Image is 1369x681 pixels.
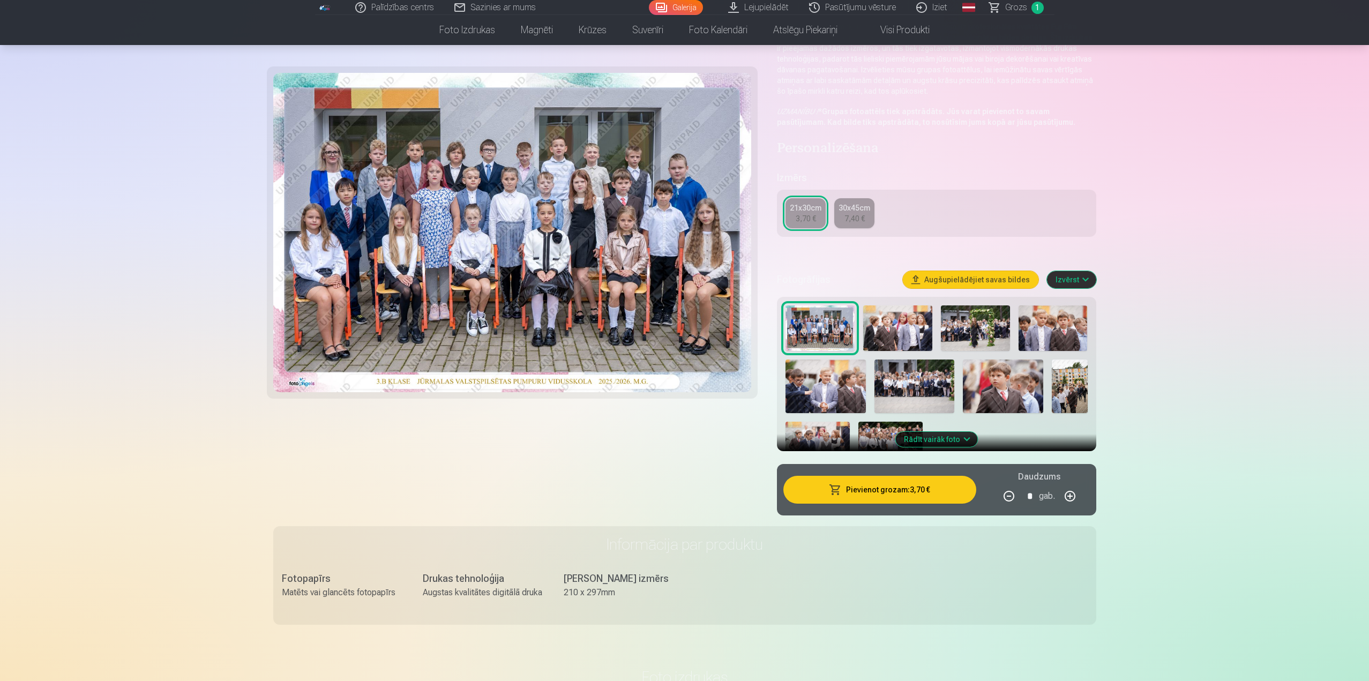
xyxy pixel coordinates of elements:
[1039,483,1055,509] div: gab.
[783,476,976,504] button: Pievienot grozam:3,70 €
[564,571,683,586] div: [PERSON_NAME] izmērs
[282,571,401,586] div: Fotopapīrs
[1047,271,1096,288] button: Izvērst
[760,15,850,45] a: Atslēgu piekariņi
[777,107,818,116] em: UZMANĪBU !
[423,586,542,599] div: Augstas kvalitātes digitālā druka
[903,271,1038,288] button: Augšupielādējiet savas bildes
[1018,470,1060,483] h5: Daudzums
[895,432,977,447] button: Rādīt vairāk foto
[619,15,676,45] a: Suvenīri
[427,15,508,45] a: Foto izdrukas
[850,15,942,45] a: Visi produkti
[839,203,870,213] div: 30x45cm
[676,15,760,45] a: Foto kalendāri
[790,203,821,213] div: 21x30cm
[566,15,619,45] a: Krūzes
[777,170,1096,185] h5: Izmērs
[844,213,865,224] div: 7,40 €
[508,15,566,45] a: Magnēti
[777,107,1075,126] strong: Grupas fotoattēls tiek apstrādāts. Jūs varat pievienot to savam pasūtījumam. Kad bilde tiks apstr...
[777,21,1096,96] p: Iemūžiniet īpašus mirkļus ar ģimeni, klasi vai kolēģiem uz profesionālas kvalitātes Fuji Film Cry...
[834,198,874,228] a: 30x45cm7,40 €
[1031,2,1044,14] span: 1
[796,213,816,224] div: 3,70 €
[319,4,331,11] img: /fa3
[1005,1,1027,14] span: Grozs
[282,535,1088,554] h3: Informācija par produktu
[423,571,542,586] div: Drukas tehnoloģija
[282,586,401,599] div: Matēts vai glancēts fotopapīrs
[786,198,826,228] a: 21x30cm3,70 €
[564,586,683,599] div: 210 x 297mm
[777,140,1096,158] h4: Personalizēšana
[777,272,894,287] h5: Fotogrāfijas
